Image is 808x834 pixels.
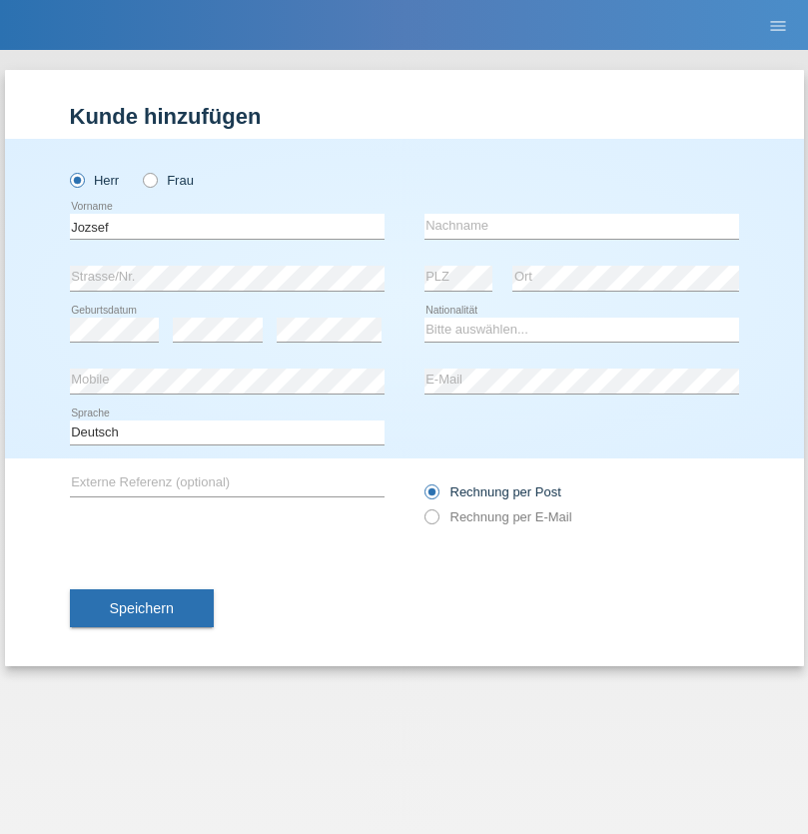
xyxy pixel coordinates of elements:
[758,19,798,31] a: menu
[143,173,194,188] label: Frau
[110,600,174,616] span: Speichern
[424,509,572,524] label: Rechnung per E-Mail
[70,589,214,627] button: Speichern
[70,104,739,129] h1: Kunde hinzufügen
[424,484,437,509] input: Rechnung per Post
[70,173,83,186] input: Herr
[143,173,156,186] input: Frau
[424,484,561,499] label: Rechnung per Post
[70,173,120,188] label: Herr
[768,16,788,36] i: menu
[424,509,437,534] input: Rechnung per E-Mail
